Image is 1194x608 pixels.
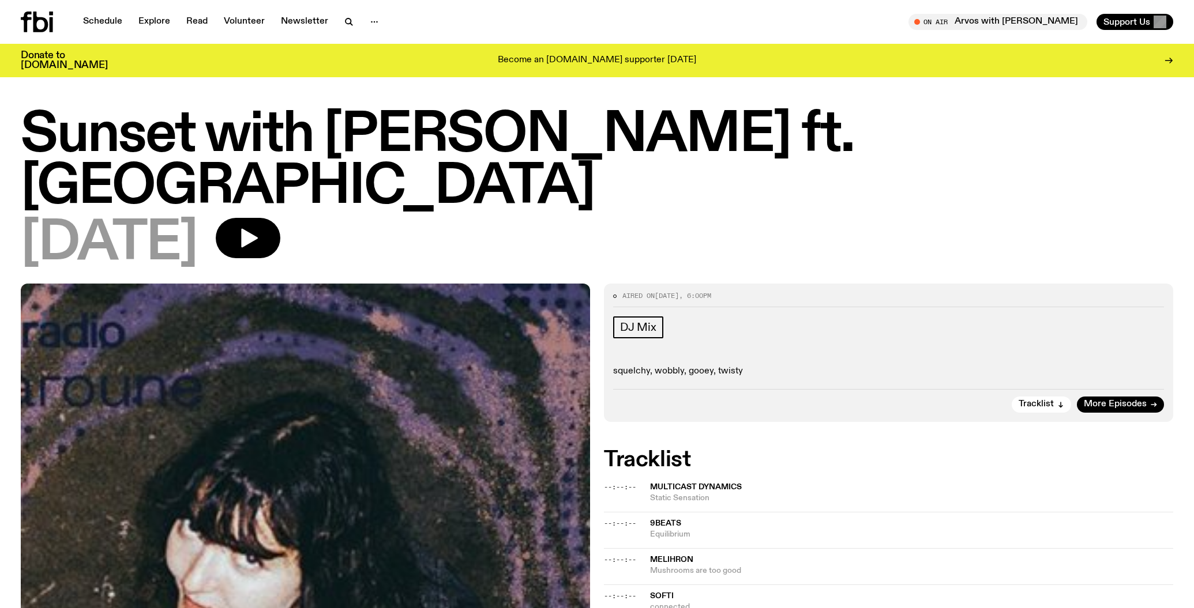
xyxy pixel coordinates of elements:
span: [DATE] [655,291,679,300]
a: Newsletter [274,14,335,30]
a: Explore [132,14,177,30]
span: Aired on [622,291,655,300]
h1: Sunset with [PERSON_NAME] ft. [GEOGRAPHIC_DATA] [21,109,1173,213]
span: --:--:-- [604,555,636,564]
button: Tracklist [1012,396,1071,413]
span: Static Sensation [650,493,1173,504]
span: More Episodes [1084,400,1147,409]
span: Tracklist [1019,400,1054,409]
a: Schedule [76,14,129,30]
a: More Episodes [1077,396,1164,413]
span: Multicast Dynamics [650,483,742,491]
a: Read [179,14,215,30]
span: [DATE] [21,218,197,270]
a: DJ Mix [613,316,663,338]
button: Support Us [1097,14,1173,30]
span: Mushrooms are too good [650,565,1173,576]
button: On AirArvos with [PERSON_NAME] [908,14,1087,30]
h3: Donate to [DOMAIN_NAME] [21,51,108,70]
span: 9beats [650,519,681,527]
span: DJ Mix [620,321,656,334]
span: Melihron [650,556,693,564]
span: --:--:-- [604,591,636,601]
span: , 6:00pm [679,291,711,300]
span: Equilibrium [650,529,1173,540]
p: squelchy, wobbly, gooey, twisty [613,366,1164,377]
h2: Tracklist [604,450,1173,470]
p: Become an [DOMAIN_NAME] supporter [DATE] [498,55,696,66]
a: Volunteer [217,14,272,30]
span: --:--:-- [604,482,636,492]
span: Softi [650,592,674,600]
span: Support Us [1103,17,1150,27]
span: --:--:-- [604,519,636,528]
